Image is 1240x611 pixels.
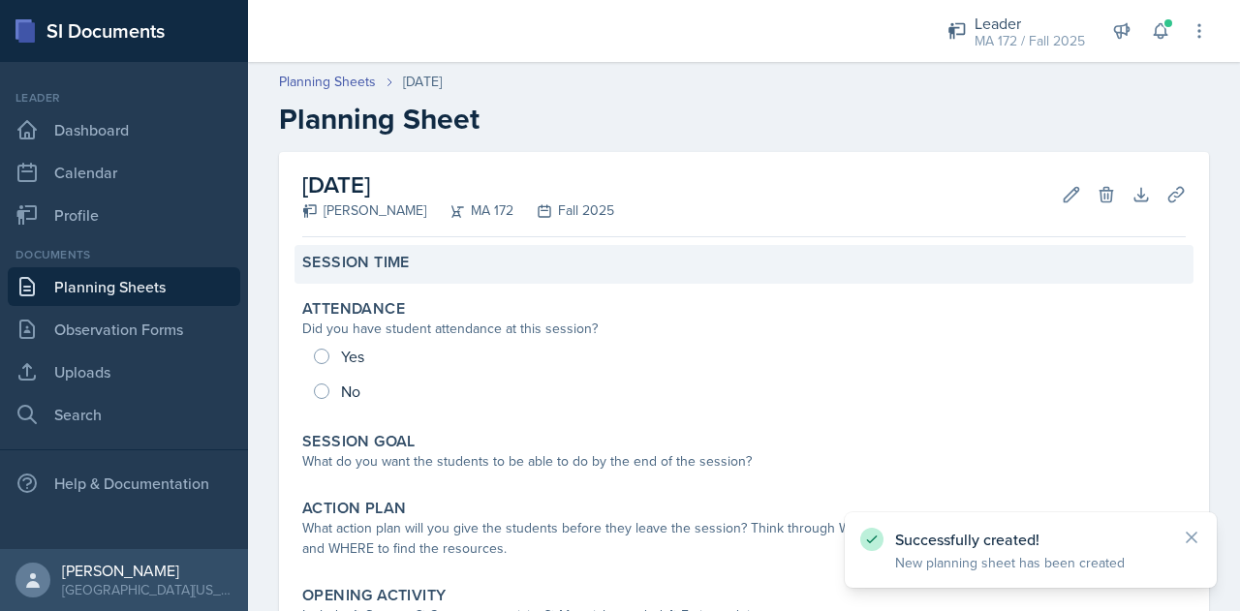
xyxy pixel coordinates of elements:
[279,72,376,92] a: Planning Sheets
[8,196,240,234] a: Profile
[302,168,614,202] h2: [DATE]
[403,72,442,92] div: [DATE]
[279,102,1209,137] h2: Planning Sheet
[8,110,240,149] a: Dashboard
[426,200,513,221] div: MA 172
[302,253,410,272] label: Session Time
[302,518,1186,559] div: What action plan will you give the students before they leave the session? Think through WHAT con...
[895,530,1166,549] p: Successfully created!
[895,553,1166,572] p: New planning sheet has been created
[302,586,446,605] label: Opening Activity
[302,451,1186,472] div: What do you want the students to be able to do by the end of the session?
[62,561,232,580] div: [PERSON_NAME]
[8,246,240,263] div: Documents
[8,267,240,306] a: Planning Sheets
[975,31,1085,51] div: MA 172 / Fall 2025
[513,200,614,221] div: Fall 2025
[302,299,405,319] label: Attendance
[302,499,406,518] label: Action Plan
[302,200,426,221] div: [PERSON_NAME]
[8,89,240,107] div: Leader
[302,319,1186,339] div: Did you have student attendance at this session?
[8,310,240,349] a: Observation Forms
[8,395,240,434] a: Search
[975,12,1085,35] div: Leader
[8,464,240,503] div: Help & Documentation
[8,352,240,391] a: Uploads
[62,580,232,599] div: [GEOGRAPHIC_DATA][US_STATE] in [GEOGRAPHIC_DATA]
[8,153,240,192] a: Calendar
[302,432,416,451] label: Session Goal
